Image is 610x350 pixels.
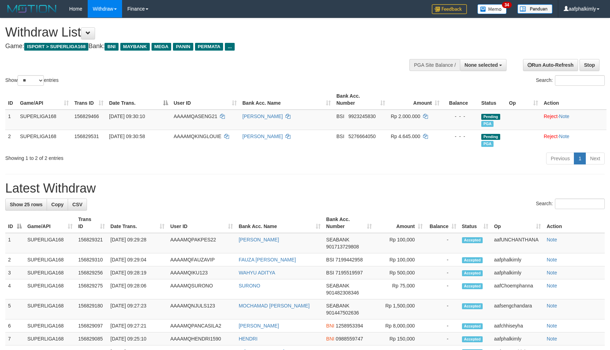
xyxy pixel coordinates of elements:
[167,319,236,332] td: AAAAMQPANCASILA2
[5,4,59,14] img: MOTION_logo.png
[462,257,483,263] span: Accepted
[491,299,544,319] td: aafsengchandara
[546,153,574,164] a: Previous
[5,25,400,39] h1: Withdraw List
[152,43,172,51] span: MEGA
[5,319,25,332] td: 6
[544,134,558,139] a: Reject
[10,202,42,207] span: Show 25 rows
[167,266,236,279] td: AAAAMQIKU123
[225,43,234,51] span: ...
[491,253,544,266] td: aafphalkimly
[108,332,168,345] td: [DATE] 09:25:10
[442,90,478,110] th: Balance
[25,332,75,345] td: SUPERLIGA168
[51,202,63,207] span: Copy
[541,130,606,150] td: ·
[75,319,108,332] td: 156829097
[491,332,544,345] td: aafphalkimly
[18,75,44,86] select: Showentries
[348,134,376,139] span: Copy 5276664050 to clipboard
[326,283,349,289] span: SEABANK
[326,323,334,329] span: BNI
[547,303,557,309] a: Note
[24,43,88,51] span: ISPORT > SUPERLIGA168
[536,199,605,209] label: Search:
[109,134,145,139] span: [DATE] 09:30:58
[242,114,283,119] a: [PERSON_NAME]
[75,279,108,299] td: 156829275
[5,253,25,266] td: 2
[167,233,236,253] td: AAAAMQPAKPES22
[75,253,108,266] td: 156829310
[239,237,279,242] a: [PERSON_NAME]
[239,323,279,329] a: [PERSON_NAME]
[239,336,257,342] a: HENDRI
[108,253,168,266] td: [DATE] 09:29:04
[171,90,240,110] th: User ID: activate to sort column ascending
[106,90,171,110] th: Date Trans.: activate to sort column descending
[326,270,334,276] span: BSI
[75,299,108,319] td: 156829180
[109,114,145,119] span: [DATE] 09:30:10
[75,213,108,233] th: Trans ID: activate to sort column ascending
[547,283,557,289] a: Note
[481,114,500,120] span: Pending
[517,4,552,14] img: panduan.png
[541,110,606,130] td: ·
[174,134,221,139] span: AAAAMQKINGLOUIE
[491,233,544,253] td: aafUNCHANTHANA
[17,130,72,150] td: SUPERLIGA168
[585,153,605,164] a: Next
[481,121,494,127] span: Marked by aafsoycanthlai
[375,233,425,253] td: Rp 100,000
[375,266,425,279] td: Rp 500,000
[326,310,359,316] span: Copy 901447502636 to clipboard
[555,199,605,209] input: Search:
[445,113,476,120] div: - - -
[239,257,296,262] a: FAUZA [PERSON_NAME]
[335,270,363,276] span: Copy 7195519597 to clipboard
[74,134,99,139] span: 156829531
[409,59,460,71] div: PGA Site Balance /
[326,290,359,296] span: Copy 901482308346 to clipboard
[491,319,544,332] td: aafchhiseyha
[506,90,541,110] th: Op: activate to sort column ascending
[547,237,557,242] a: Note
[391,114,420,119] span: Rp 2.000.000
[523,59,578,71] a: Run Auto-Refresh
[335,257,363,262] span: Copy 7199442958 to clipboard
[375,332,425,345] td: Rp 150,000
[167,279,236,299] td: AAAAMQSURONO
[167,299,236,319] td: AAAAMQNJULS123
[5,152,249,162] div: Showing 1 to 2 of 2 entries
[47,199,68,210] a: Copy
[68,199,87,210] a: CSV
[25,233,75,253] td: SUPERLIGA168
[239,283,260,289] a: SURONO
[167,253,236,266] td: AAAAMQFAUZAVIP
[75,266,108,279] td: 156829256
[72,202,82,207] span: CSV
[25,279,75,299] td: SUPERLIGA168
[5,266,25,279] td: 3
[17,110,72,130] td: SUPERLIGA168
[75,332,108,345] td: 156829085
[425,332,459,345] td: -
[425,266,459,279] td: -
[108,233,168,253] td: [DATE] 09:29:28
[462,336,483,342] span: Accepted
[5,181,605,195] h1: Latest Withdraw
[326,237,349,242] span: SEABANK
[462,303,483,309] span: Accepted
[547,323,557,329] a: Note
[462,283,483,289] span: Accepted
[25,319,75,332] td: SUPERLIGA168
[375,299,425,319] td: Rp 1,500,000
[460,59,507,71] button: None selected
[108,319,168,332] td: [DATE] 09:27:21
[491,213,544,233] th: Op: activate to sort column ascending
[5,43,400,50] h4: Game: Bank:
[5,199,47,210] a: Show 25 rows
[195,43,223,51] span: PERMATA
